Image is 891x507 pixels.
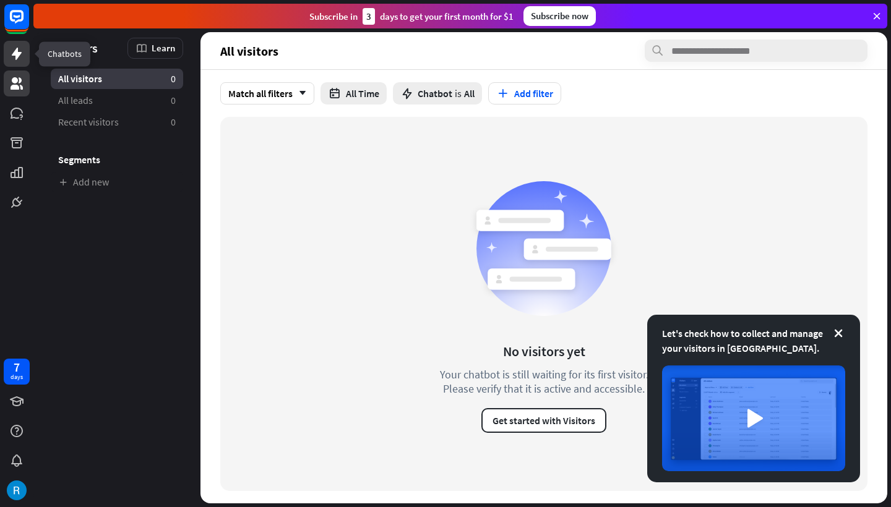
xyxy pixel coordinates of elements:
span: All visitors [220,44,278,58]
h3: Segments [51,153,183,166]
div: Match all filters [220,82,314,104]
span: is [455,87,462,100]
div: 3 [363,8,375,25]
span: Learn [152,42,175,54]
aside: 0 [171,72,176,85]
span: Visitors [58,41,98,55]
div: Subscribe in days to get your first month for $1 [309,8,514,25]
span: All visitors [58,72,102,85]
div: Subscribe now [523,6,596,26]
div: Your chatbot is still waiting for its first visitor. Please verify that it is active and accessible. [417,367,671,396]
button: Open LiveChat chat widget [10,5,47,42]
button: All Time [321,82,387,104]
div: Let's check how to collect and manage your visitors in [GEOGRAPHIC_DATA]. [662,326,845,356]
a: Add new [51,172,183,192]
span: All [464,87,475,100]
div: 7 [14,362,20,373]
button: Get started with Visitors [481,408,606,433]
img: image [662,365,845,471]
span: All leads [58,94,93,107]
span: Chatbot [418,87,452,100]
a: Recent visitors 0 [51,112,183,132]
div: No visitors yet [503,343,585,360]
span: Recent visitors [58,116,119,129]
a: All leads 0 [51,90,183,111]
aside: 0 [171,94,176,107]
div: days [11,373,23,381]
a: 7 days [4,359,30,385]
button: Add filter [488,82,561,104]
i: arrow_down [293,90,306,97]
aside: 0 [171,116,176,129]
